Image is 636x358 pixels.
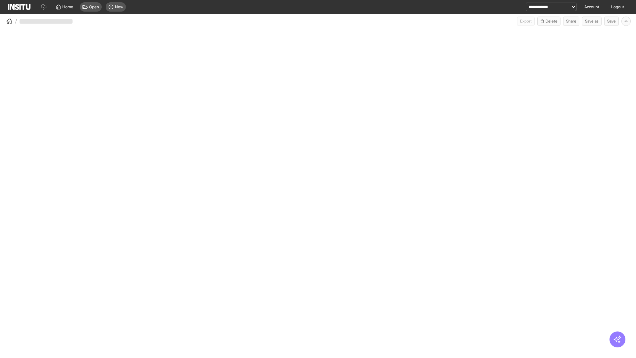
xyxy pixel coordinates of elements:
[62,4,73,10] span: Home
[89,4,99,10] span: Open
[537,17,560,26] button: Delete
[517,17,535,26] button: Export
[8,4,30,10] img: Logo
[5,17,17,25] button: /
[582,17,602,26] button: Save as
[15,18,17,25] span: /
[604,17,619,26] button: Save
[563,17,579,26] button: Share
[517,17,535,26] span: Can currently only export from Insights reports.
[115,4,123,10] span: New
